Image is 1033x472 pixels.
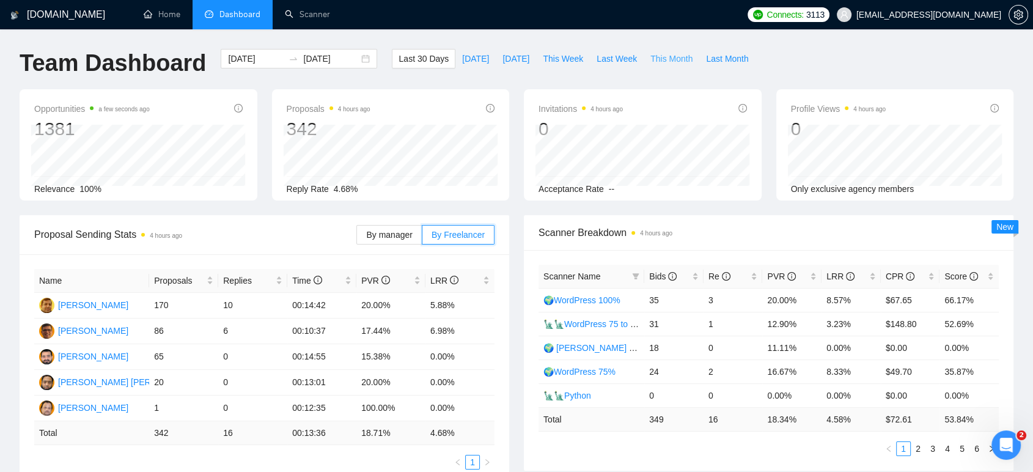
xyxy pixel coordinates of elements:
[539,184,604,194] span: Acceptance Rate
[762,288,822,312] td: 20.00%
[543,367,616,377] a: 🌍WordPress 75%
[991,430,1021,460] iframe: Intercom live chat
[34,227,356,242] span: Proposal Sending Stats
[881,288,940,312] td: $67.65
[939,360,999,383] td: 35.87%
[356,370,425,396] td: 20.00%
[79,184,101,194] span: 100%
[644,407,704,431] td: 349
[939,312,999,336] td: 52.69%
[480,455,494,470] li: Next Page
[399,52,449,65] span: Last 30 Days
[287,396,356,421] td: 00:12:35
[939,407,999,431] td: 53.84 %
[543,319,652,329] a: 🗽🗽WordPress 75 to 100%
[480,455,494,470] button: right
[392,49,455,68] button: Last 30 Days
[432,230,485,240] span: By Freelancer
[650,52,693,65] span: This Month
[970,442,983,455] a: 6
[39,400,54,416] img: K
[706,52,748,65] span: Last Month
[925,441,940,456] li: 3
[228,52,284,65] input: Start date
[822,312,881,336] td: 3.23%
[98,106,149,112] time: a few seconds ago
[218,396,287,421] td: 0
[218,319,287,344] td: 6
[361,276,390,286] span: PVR
[822,383,881,407] td: 0.00%
[984,441,999,456] button: right
[314,276,322,284] span: info-circle
[462,52,489,65] span: [DATE]
[840,10,848,19] span: user
[39,377,201,386] a: SZ[PERSON_NAME] [PERSON_NAME]
[292,276,322,286] span: Time
[356,293,425,319] td: 20.00%
[668,272,677,281] span: info-circle
[543,343,680,353] a: 🌍 [PERSON_NAME] 75% to 100%
[939,383,999,407] td: 0.00%
[39,300,128,309] a: SU[PERSON_NAME]
[450,455,465,470] button: left
[39,325,128,335] a: SA[PERSON_NAME]
[767,271,796,281] span: PVR
[425,319,494,344] td: 6.98%
[58,324,128,337] div: [PERSON_NAME]
[846,272,855,281] span: info-circle
[425,421,494,445] td: 4.68 %
[287,319,356,344] td: 00:10:37
[338,106,370,112] time: 4 hours ago
[539,225,999,240] span: Scanner Breakdown
[886,271,914,281] span: CPR
[939,288,999,312] td: 66.17%
[287,344,356,370] td: 00:14:55
[644,288,704,312] td: 35
[644,383,704,407] td: 0
[881,336,940,360] td: $0.00
[543,52,583,65] span: This Week
[906,272,914,281] span: info-circle
[58,401,128,415] div: [PERSON_NAME]
[791,101,886,116] span: Profile Views
[806,8,825,21] span: 3113
[822,336,881,360] td: 0.00%
[450,455,465,470] li: Previous Page
[34,117,150,141] div: 1381
[644,360,704,383] td: 24
[465,455,480,470] li: 1
[644,49,699,68] button: This Month
[58,350,128,363] div: [PERSON_NAME]
[704,360,763,383] td: 2
[996,222,1013,232] span: New
[896,441,911,456] li: 1
[502,52,529,65] span: [DATE]
[356,396,425,421] td: 100.00%
[58,375,201,389] div: [PERSON_NAME] [PERSON_NAME]
[1009,5,1028,24] button: setting
[381,276,390,284] span: info-circle
[356,319,425,344] td: 17.44%
[425,396,494,421] td: 0.00%
[39,351,128,361] a: MT[PERSON_NAME]
[496,49,536,68] button: [DATE]
[39,298,54,313] img: SU
[926,442,939,455] a: 3
[149,269,218,293] th: Proposals
[486,104,494,112] span: info-circle
[218,269,287,293] th: Replies
[597,52,637,65] span: Last Week
[234,104,243,112] span: info-circle
[149,396,218,421] td: 1
[218,421,287,445] td: 16
[791,184,914,194] span: Only exclusive agency members
[10,6,19,25] img: logo
[738,104,747,112] span: info-circle
[149,319,218,344] td: 86
[822,407,881,431] td: 4.58 %
[34,101,150,116] span: Opportunities
[430,276,458,286] span: LRR
[984,441,999,456] li: Next Page
[455,49,496,68] button: [DATE]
